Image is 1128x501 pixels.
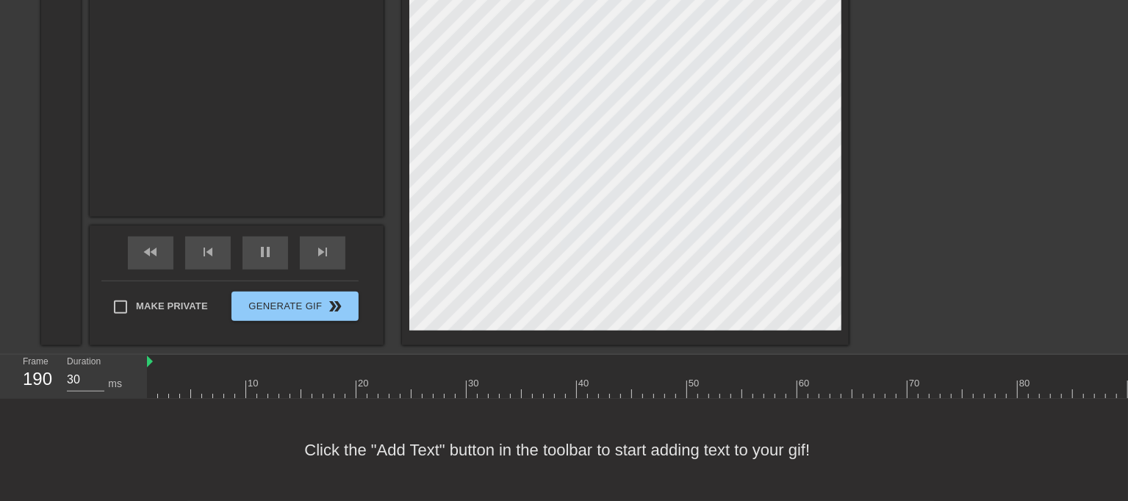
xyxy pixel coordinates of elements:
[199,243,217,261] span: skip_previous
[67,358,101,367] label: Duration
[578,376,592,391] div: 40
[909,376,922,391] div: 70
[248,376,261,391] div: 10
[256,243,274,261] span: pause
[314,243,331,261] span: skip_next
[799,376,812,391] div: 60
[237,298,353,315] span: Generate Gif
[231,292,359,321] button: Generate Gif
[12,355,56,397] div: Frame
[23,366,45,392] div: 190
[1019,376,1032,391] div: 80
[358,376,371,391] div: 20
[142,243,159,261] span: fast_rewind
[108,376,122,392] div: ms
[327,298,345,315] span: double_arrow
[468,376,481,391] div: 30
[136,299,208,314] span: Make Private
[689,376,702,391] div: 50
